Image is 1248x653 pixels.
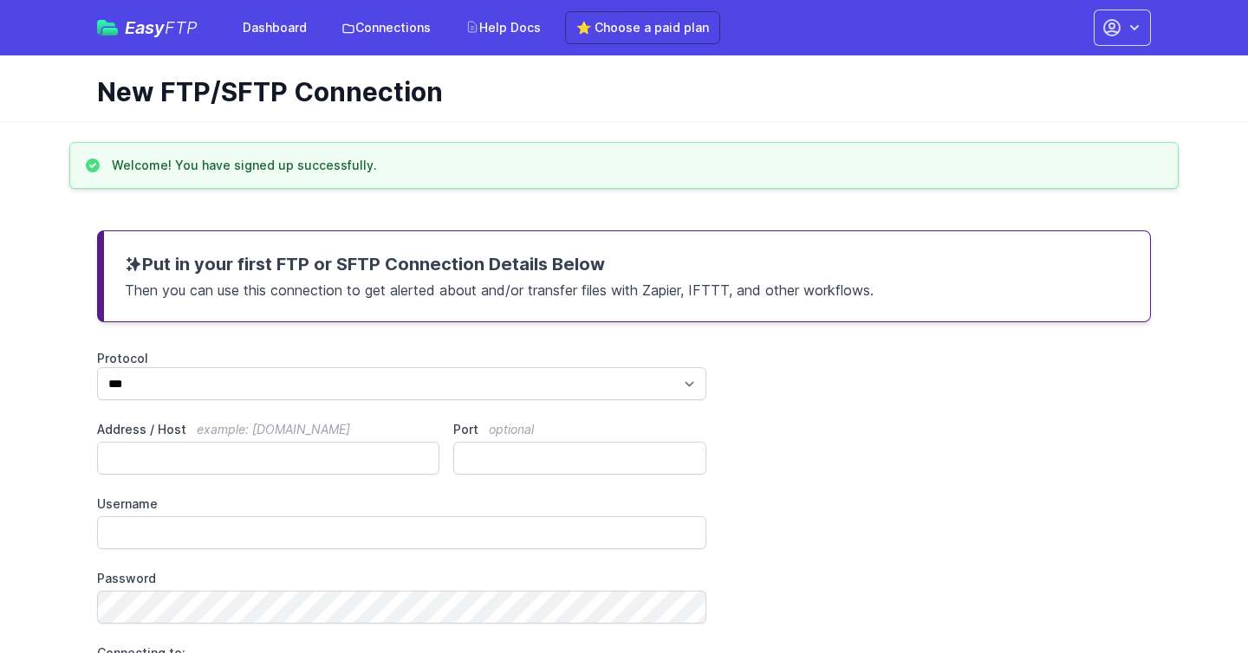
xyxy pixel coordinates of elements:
[232,12,317,43] a: Dashboard
[125,252,1129,276] h3: Put in your first FTP or SFTP Connection Details Below
[97,570,706,587] label: Password
[565,11,720,44] a: ⭐ Choose a paid plan
[112,157,377,174] h3: Welcome! You have signed up successfully.
[197,422,350,436] span: example: [DOMAIN_NAME]
[165,17,198,38] span: FTP
[97,350,706,367] label: Protocol
[97,421,439,438] label: Address / Host
[125,276,1129,301] p: Then you can use this connection to get alerted about and/or transfer files with Zapier, IFTTT, a...
[455,12,551,43] a: Help Docs
[489,422,534,436] span: optional
[97,76,1137,107] h1: New FTP/SFTP Connection
[453,421,706,438] label: Port
[125,19,198,36] span: Easy
[97,19,198,36] a: EasyFTP
[97,20,118,36] img: easyftp_logo.png
[331,12,441,43] a: Connections
[97,495,706,513] label: Username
